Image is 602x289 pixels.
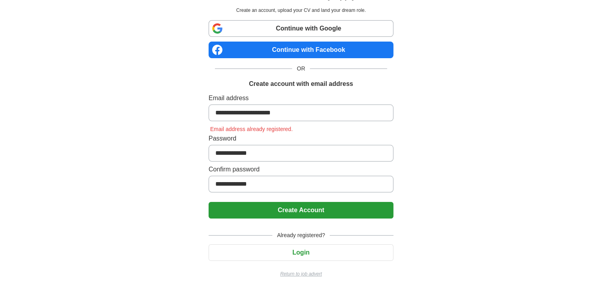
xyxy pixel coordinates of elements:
[209,270,393,278] a: Return to job advert
[209,134,393,143] label: Password
[292,65,310,73] span: OR
[209,202,393,219] button: Create Account
[209,249,393,256] a: Login
[249,79,353,89] h1: Create account with email address
[209,165,393,174] label: Confirm password
[209,126,294,132] span: Email address already registered.
[209,93,393,103] label: Email address
[209,20,393,37] a: Continue with Google
[272,231,330,240] span: Already registered?
[210,7,392,14] p: Create an account, upload your CV and land your dream role.
[209,42,393,58] a: Continue with Facebook
[209,244,393,261] button: Login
